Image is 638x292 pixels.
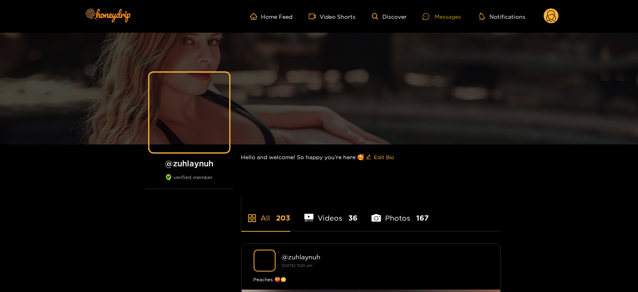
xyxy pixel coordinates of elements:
img: zuhlaynuh [254,250,276,272]
div: Messages [423,12,461,21]
span: video-camera [309,13,320,20]
div: Hello and welcome! So happy you’re here 🥰 [241,144,501,170]
div: @ zuhlaynuh [282,253,489,260]
div: verified member [145,174,233,189]
span: 203 [276,213,290,223]
small: [DATE] 11:20 am [282,263,313,268]
span: edit [366,154,371,160]
span: appstore [247,213,257,223]
span: 167 [416,213,429,223]
span: home [250,13,261,20]
li: Photos [372,195,429,231]
div: Peaches 🍑😳 [254,276,489,284]
a: Video Shorts [309,13,356,20]
button: editEdit Bio [364,151,396,164]
li: Videos [304,195,358,231]
button: Notifications [477,12,528,20]
h1: @ zuhlaynuh [145,158,233,168]
span: 36 [348,213,358,223]
a: Discover [372,13,407,20]
a: Home Feed [250,13,293,20]
span: Edit Bio [374,153,394,161]
li: All [241,195,290,231]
